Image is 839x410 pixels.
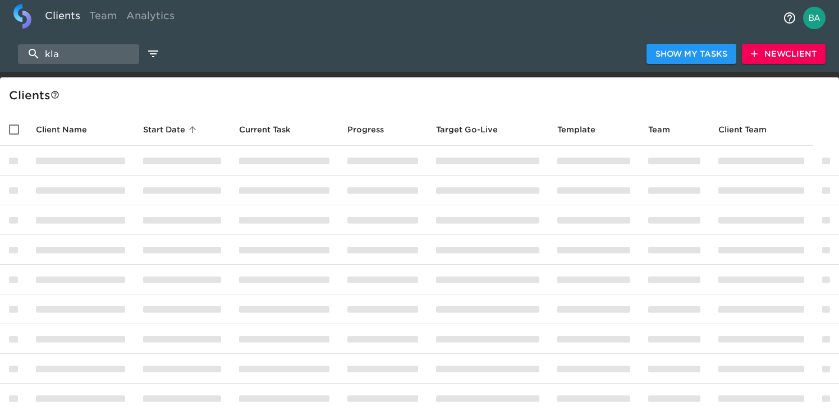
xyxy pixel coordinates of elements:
div: Client s [9,86,835,104]
span: Team [648,123,685,136]
span: Start Date [143,123,200,136]
span: Client Name [36,123,102,136]
svg: This is a list of all of your clients and clients shared with you [51,90,59,99]
input: search [18,44,139,64]
a: Clients [40,4,85,31]
img: Profile [803,7,826,29]
span: This is the next Task in this Hub that should be completed [239,123,291,136]
span: Client Team [718,123,781,136]
button: NewClient [742,44,826,65]
span: New Client [751,47,817,61]
span: Calculated based on the start date and the duration of all Tasks contained in this Hub. [436,123,498,136]
img: logo [13,4,31,29]
a: Team [85,4,122,31]
span: Target Go-Live [436,123,512,136]
button: edit [144,44,163,63]
button: Show My Tasks [647,44,736,65]
button: notifications [776,4,803,31]
a: Analytics [122,4,179,31]
span: Current Task [239,123,305,136]
span: Progress [347,123,398,136]
span: Show My Tasks [655,47,727,61]
span: Template [557,123,610,136]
